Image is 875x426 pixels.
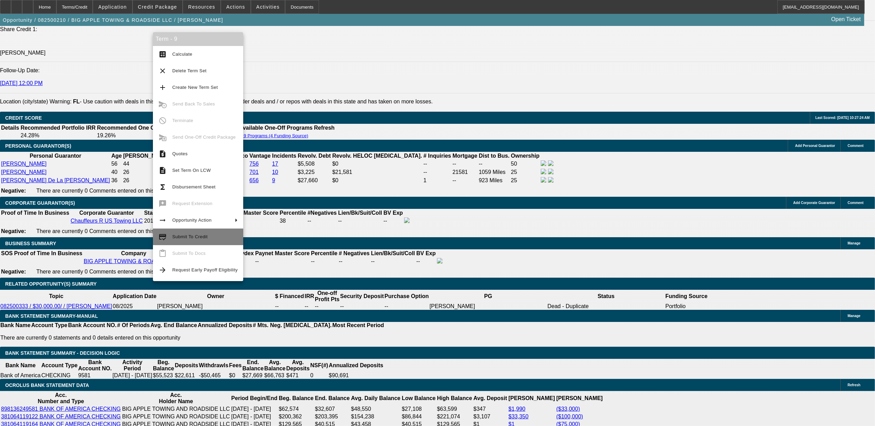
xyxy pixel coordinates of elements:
[158,216,167,224] mat-icon: arrow_right_alt
[98,4,127,10] span: Application
[183,0,220,13] button: Resources
[172,234,208,239] span: Submit To Credit
[478,160,510,168] td: --
[264,359,286,372] th: Avg. Balance
[371,250,415,256] b: Lien/Bk/Suit/Coll
[275,303,304,310] td: --
[249,153,271,159] b: Vantage
[556,406,580,412] a: ($33,000)
[242,372,264,379] td: $27,669
[122,406,230,413] td: BIG APPLE TOWING AND ROADSIDE LLC
[340,290,384,303] th: Security Deposit
[351,413,401,420] td: $154,238
[311,250,337,256] b: Percentile
[138,4,177,10] span: Credit Package
[123,153,183,159] b: [PERSON_NAME]. EST
[437,413,472,420] td: $221,074
[1,250,13,257] th: SOS
[111,168,122,176] td: 40
[423,160,452,168] td: --
[272,161,278,167] a: 17
[73,99,433,104] label: - Use caution with deals in this state. Beacon has experienced harder deals and / or repos with d...
[286,359,310,372] th: Avg. Deposits
[158,67,167,75] mat-icon: clear
[71,218,143,224] a: Chauffeurs R US Towing LLC
[286,372,310,379] td: $471
[123,177,184,184] td: 26
[97,132,170,139] td: 19.26%
[401,413,436,420] td: $86,844
[315,303,340,310] td: --
[509,414,529,419] a: $33,350
[172,52,192,57] span: Calculate
[548,177,554,183] img: linkedin-icon.png
[548,169,554,174] img: linkedin-icon.png
[328,359,383,372] th: Annualized Deposits
[547,303,665,310] td: Dead - Duplicate
[153,32,243,46] div: Term - 9
[437,406,472,413] td: $63,599
[315,392,350,405] th: End. Balance
[1,414,121,419] a: 381064119122 BANK OF AMERICA CHECKING
[556,392,603,405] th: [PERSON_NAME]
[112,290,157,303] th: Application Date
[383,210,403,216] b: BV Exp
[275,290,304,303] th: $ Financed
[5,200,75,206] span: CORPORATE GUARANTOR(S)
[453,153,477,159] b: Mortgage
[311,258,337,265] div: --
[93,0,132,13] button: Application
[848,314,860,318] span: Manage
[157,303,275,310] td: [PERSON_NAME]
[264,372,286,379] td: $66,763
[304,303,315,310] td: --
[848,201,864,205] span: Comment
[404,217,410,223] img: facebook-icon.png
[36,228,183,234] span: There are currently 0 Comments entered on this opportunity
[452,160,478,168] td: --
[829,13,864,25] a: Open Ticket
[340,303,384,310] td: --
[315,413,350,420] td: $203,395
[423,153,451,159] b: # Inquiries
[429,290,547,303] th: PG
[308,210,337,216] b: #Negatives
[437,258,443,263] img: facebook-icon.png
[5,115,42,121] span: CREDIT SCORE
[249,161,259,167] a: 756
[111,177,122,184] td: 36
[1,269,26,275] b: Negative:
[339,258,370,265] div: --
[68,322,117,329] th: Bank Account NO.
[231,392,277,405] th: Period Begin/End
[315,406,350,413] td: $32,607
[329,372,383,379] div: $90,691
[172,217,212,223] span: Opportunity Action
[665,290,708,303] th: Funding Source
[541,177,546,183] img: facebook-icon.png
[423,177,452,184] td: 1
[0,335,384,341] p: There are currently 0 statements and 0 details entered on this opportunity
[229,359,242,372] th: Fees
[547,290,665,303] th: Status
[36,188,183,194] span: There are currently 0 Comments entered on this opportunity
[255,250,309,256] b: Paynet Master Score
[36,269,183,275] span: There are currently 0 Comments entered on this opportunity
[172,151,188,156] span: Quotes
[338,217,382,225] td: --
[199,372,229,379] td: -$50,465
[237,153,248,159] b: Fico
[541,169,546,174] img: facebook-icon.png
[5,281,97,287] span: RELATED OPPORTUNITY(S) SUMMARY
[452,168,478,176] td: 21581
[117,322,150,329] th: # Of Periods
[1,392,121,405] th: Acc. Number and Type
[279,413,314,420] td: $200,362
[272,153,296,159] b: Incidents
[310,359,329,372] th: NSF(#)
[478,177,510,184] td: 923 Miles
[79,210,134,216] b: Corporate Guarantor
[308,218,337,224] div: --
[20,124,96,131] th: Recommended Portfolio IRR
[1,406,121,412] a: 898136249581 BANK OF AMERICA CHECKING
